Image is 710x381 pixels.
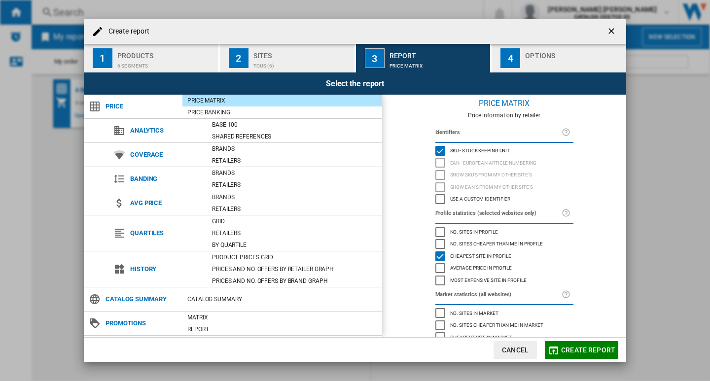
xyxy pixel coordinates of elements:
[182,294,382,304] div: Catalog Summary
[207,132,382,141] div: Shared references
[125,124,207,138] span: Analytics
[84,44,219,72] button: 1 Products 6 segments
[365,48,385,68] div: 3
[182,96,382,105] div: Price Matrix
[104,27,149,36] h4: Create report
[545,341,618,359] button: Create report
[253,58,351,69] div: TOUS (6)
[207,204,382,214] div: Retailers
[450,228,498,235] span: No. sites in profile
[207,180,382,190] div: Retailers
[207,144,382,154] div: Brands
[390,58,487,69] div: Price Matrix
[207,192,382,202] div: Brands
[220,44,355,72] button: 2 Sites TOUS (6)
[101,292,182,306] span: Catalog Summary
[93,48,112,68] div: 1
[182,107,382,117] div: Price Ranking
[207,168,382,178] div: Brands
[435,127,562,138] label: Identifiers
[450,171,532,177] span: Show SKU'S from my other site's
[207,264,382,274] div: Prices and No. offers by retailer graph
[525,48,622,58] div: Options
[382,112,626,119] div: Price information by retailer
[450,252,512,259] span: Cheapest site in profile
[125,172,207,186] span: Banding
[117,48,214,58] div: Products
[435,274,573,286] md-checkbox: Most expensive site in profile
[492,44,626,72] button: 4 Options
[450,240,543,246] span: No. sites cheaper than me in profile
[435,238,573,250] md-checkbox: No. sites cheaper than me in profile
[435,226,573,238] md-checkbox: No. sites in profile
[182,312,382,322] div: Matrix
[435,307,573,319] md-checkbox: No. sites in market
[356,44,492,72] button: 3 Report Price Matrix
[390,48,487,58] div: Report
[606,26,618,38] ng-md-icon: getI18NText('BUTTONS.CLOSE_DIALOG')
[207,276,382,286] div: Prices and No. offers by brand graph
[435,169,573,181] md-checkbox: Show SKU'S from my other site's
[450,333,512,340] span: Cheapest site in market
[125,196,207,210] span: Avg price
[207,120,382,130] div: Base 100
[435,319,573,332] md-checkbox: No. sites cheaper than me in market
[207,240,382,250] div: By quartile
[101,100,182,113] span: Price
[435,250,573,262] md-checkbox: Cheapest site in profile
[253,48,351,58] div: Sites
[435,331,573,344] md-checkbox: Cheapest site in market
[125,226,207,240] span: Quartiles
[182,324,382,334] div: Report
[101,316,182,330] span: Promotions
[125,262,207,276] span: History
[207,216,382,226] div: Grid
[450,276,527,283] span: Most expensive site in profile
[494,341,537,359] button: Cancel
[450,309,498,316] span: No. sites in market
[84,72,626,95] div: Select the report
[450,146,510,153] span: SKU - Stock Keeping Unit
[561,346,615,354] span: Create report
[229,48,248,68] div: 2
[435,181,573,193] md-checkbox: Show EAN's from my other site's
[603,22,622,41] button: getI18NText('BUTTONS.CLOSE_DIALOG')
[382,95,626,112] div: Price Matrix
[435,145,573,157] md-checkbox: SKU - Stock Keeping Unit
[207,228,382,238] div: Retailers
[450,159,537,166] span: EAN - European Article Numbering
[500,48,520,68] div: 4
[450,321,544,328] span: No. sites cheaper than me in market
[435,262,573,275] md-checkbox: Average price in profile
[435,208,562,219] label: Profile statistics (selected websites only)
[207,156,382,166] div: Retailers
[450,195,511,202] span: Use a custom identifier
[435,289,562,300] label: Market statistics (all websites)
[450,264,512,271] span: Average price in profile
[125,148,207,162] span: Coverage
[435,193,573,206] md-checkbox: Use a custom identifier
[117,58,214,69] div: 6 segments
[450,183,533,190] span: Show EAN's from my other site's
[435,157,573,169] md-checkbox: EAN - European Article Numbering
[207,252,382,262] div: Product prices grid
